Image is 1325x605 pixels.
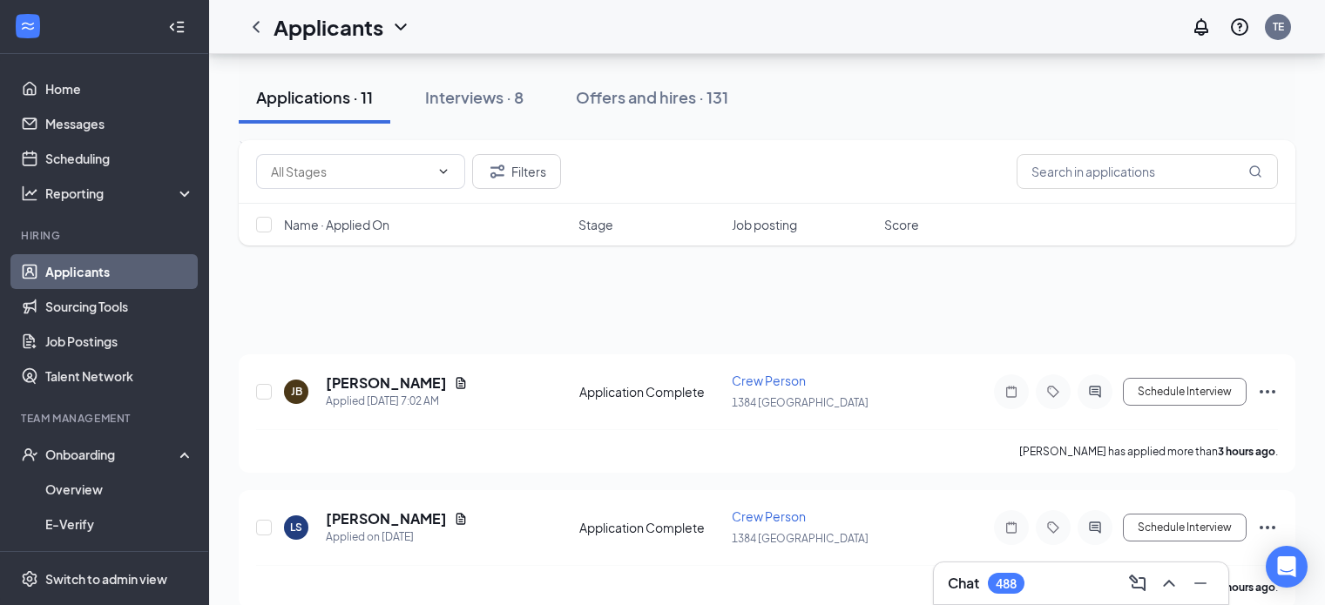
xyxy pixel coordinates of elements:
[948,574,979,593] h3: Chat
[284,216,389,233] span: Name · Applied On
[732,396,869,409] span: 1384 [GEOGRAPHIC_DATA]
[1191,17,1212,37] svg: Notifications
[326,373,447,393] h5: [PERSON_NAME]
[21,228,191,243] div: Hiring
[45,71,194,106] a: Home
[291,384,302,399] div: JB
[274,12,383,42] h1: Applicants
[1229,17,1250,37] svg: QuestionInfo
[45,507,194,541] a: E-Verify
[1190,573,1211,594] svg: Minimize
[45,541,194,576] a: Onboarding Documents
[45,254,194,289] a: Applicants
[578,216,613,233] span: Stage
[732,532,869,545] span: 1384 [GEOGRAPHIC_DATA]
[1266,546,1308,588] div: Open Intercom Messenger
[1159,573,1180,594] svg: ChevronUp
[1085,385,1105,399] svg: ActiveChat
[576,86,728,108] div: Offers and hires · 131
[45,106,194,141] a: Messages
[579,383,721,400] div: Application Complete
[45,446,179,463] div: Onboarding
[21,185,38,202] svg: Analysis
[1124,569,1152,597] button: ComposeMessage
[45,359,194,393] a: Talent Network
[390,17,411,37] svg: ChevronDown
[246,17,267,37] svg: ChevronLeft
[21,411,191,426] div: Team Management
[1186,569,1214,597] button: Minimize
[472,154,561,189] button: Filter Filters
[1001,521,1022,534] svg: Note
[21,570,38,588] svg: Settings
[45,141,194,176] a: Scheduling
[1085,521,1105,534] svg: ActiveChat
[1043,385,1064,399] svg: Tag
[579,519,721,536] div: Application Complete
[326,393,468,410] div: Applied [DATE] 7:02 AM
[1212,581,1275,594] b: 20 hours ago
[1257,381,1278,402] svg: Ellipses
[487,161,508,182] svg: Filter
[1043,521,1064,534] svg: Tag
[1248,165,1262,178] svg: MagnifyingGlass
[454,376,468,390] svg: Document
[256,86,373,108] div: Applications · 11
[732,373,806,388] span: Crew Person
[326,528,468,546] div: Applied on [DATE]
[1001,385,1022,399] svg: Note
[1127,573,1148,594] svg: ComposeMessage
[996,576,1017,591] div: 488
[290,520,302,534] div: LS
[425,86,524,108] div: Interviews · 8
[732,216,797,233] span: Job posting
[21,446,38,463] svg: UserCheck
[271,162,429,181] input: All Stages
[1273,19,1284,34] div: TE
[45,324,194,359] a: Job Postings
[732,508,806,524] span: Crew Person
[1123,514,1247,541] button: Schedule Interview
[45,472,194,507] a: Overview
[1019,444,1278,459] p: [PERSON_NAME] has applied more than .
[436,165,450,178] svg: ChevronDown
[1017,154,1278,189] input: Search in applications
[168,18,186,36] svg: Collapse
[45,185,195,202] div: Reporting
[326,509,447,528] h5: [PERSON_NAME]
[19,17,37,35] svg: WorkstreamLogo
[454,512,468,526] svg: Document
[1218,445,1275,458] b: 3 hours ago
[884,216,919,233] span: Score
[1155,569,1183,597] button: ChevronUp
[45,570,167,588] div: Switch to admin view
[1123,378,1247,406] button: Schedule Interview
[1257,517,1278,538] svg: Ellipses
[45,289,194,324] a: Sourcing Tools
